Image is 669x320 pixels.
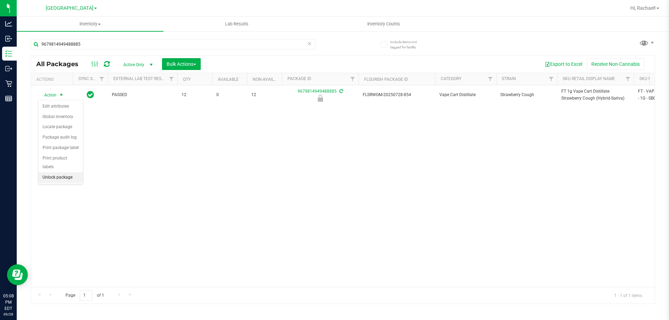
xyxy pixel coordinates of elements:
span: All Packages [36,60,85,68]
a: Inventory [17,17,163,31]
span: Hi, Rachael! [630,5,656,11]
span: Action [38,90,57,100]
button: Receive Non-Cannabis [587,58,644,70]
span: Include items not tagged for facility [390,39,425,50]
span: In Sync [87,90,94,100]
a: Filter [96,73,108,85]
a: External Lab Test Result [113,76,168,81]
iframe: Resource center [7,264,28,285]
inline-svg: Analytics [5,20,12,27]
span: Page of 1 [60,290,110,301]
li: Global inventory [38,112,83,122]
li: Print product labels [38,153,83,172]
a: Package ID [287,76,311,81]
div: Newly Received [281,95,360,102]
li: Locate package [38,122,83,132]
a: Non-Available [253,77,284,82]
li: Unlock package [38,172,83,183]
a: Strain [502,76,516,81]
button: Bulk Actions [162,58,201,70]
inline-svg: Reports [5,95,12,102]
span: FLSRWGM-20250728-854 [363,92,431,98]
a: Sync Status [78,76,105,81]
span: 12 [251,92,278,98]
a: Filter [622,73,634,85]
input: 1 [80,290,92,301]
inline-svg: Inbound [5,35,12,42]
span: PASSED [112,92,173,98]
p: 09/28 [3,312,14,317]
span: Inventory Counts [358,21,409,27]
inline-svg: Retail [5,80,12,87]
a: Filter [347,73,359,85]
inline-svg: Outbound [5,65,12,72]
li: Print package label [38,143,83,153]
a: Lab Results [163,17,310,31]
input: Search Package ID, Item Name, SKU, Lot or Part Number... [31,39,315,49]
span: [GEOGRAPHIC_DATA] [46,5,93,11]
a: Available [218,77,239,82]
span: 12 [182,92,208,98]
inline-svg: Inventory [5,50,12,57]
li: Package audit log [38,132,83,143]
a: Filter [166,73,177,85]
span: Sync from Compliance System [338,89,343,94]
span: 1 - 1 of 1 items [609,290,648,301]
a: SKU Name [639,76,660,81]
a: 9679814949488885 [298,89,337,94]
a: Category [441,76,461,81]
a: Filter [546,73,557,85]
p: 05:08 PM EDT [3,293,14,312]
span: 0 [216,92,243,98]
li: Edit attributes [38,101,83,112]
span: Strawberry Cough [500,92,553,98]
a: Filter [485,73,496,85]
span: Lab Results [216,21,258,27]
a: Inventory Counts [310,17,457,31]
span: FT 1g Vape Cart Distillate Strawberry Cough (Hybrid-Sativa) [561,88,630,101]
a: Sku Retail Display Name [563,76,615,81]
span: select [57,90,66,100]
a: Qty [183,77,191,82]
span: Inventory [17,21,163,27]
span: Clear [307,39,312,48]
a: Flourish Package ID [364,77,408,82]
button: Export to Excel [540,58,587,70]
span: Bulk Actions [167,61,196,67]
span: Vape Cart Distillate [439,92,492,98]
div: Actions [36,77,70,82]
